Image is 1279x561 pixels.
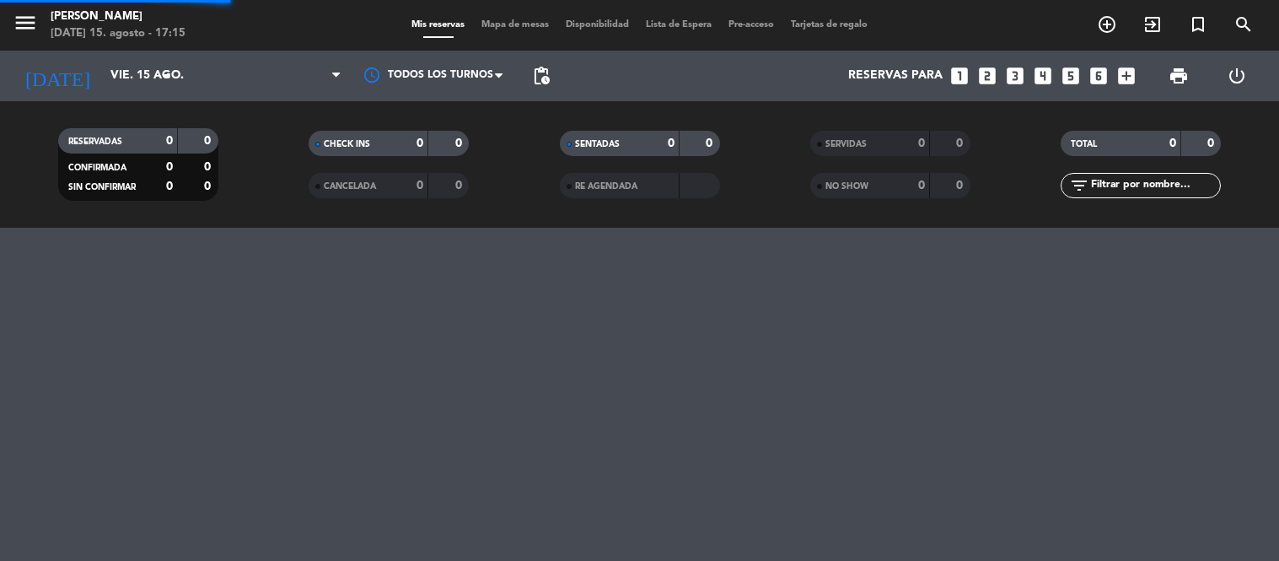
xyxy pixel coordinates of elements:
strong: 0 [455,180,465,191]
strong: 0 [204,181,214,192]
span: Disponibilidad [557,20,637,30]
strong: 0 [204,161,214,173]
strong: 0 [706,138,716,149]
span: SENTADAS [575,140,620,148]
span: SIN CONFIRMAR [68,183,136,191]
strong: 0 [668,138,674,149]
i: add_box [1115,65,1137,87]
span: Pre-acceso [720,20,782,30]
i: filter_list [1069,175,1089,196]
div: [DATE] 15. agosto - 17:15 [51,25,185,42]
strong: 0 [956,138,966,149]
i: looks_two [976,65,998,87]
strong: 0 [918,180,925,191]
i: looks_one [949,65,970,87]
span: Mis reservas [403,20,473,30]
div: LOG OUT [1208,51,1266,101]
strong: 0 [918,138,925,149]
i: turned_in_not [1188,14,1208,35]
span: Tarjetas de regalo [782,20,876,30]
span: NO SHOW [825,182,868,191]
span: RE AGENDADA [575,182,637,191]
strong: 0 [204,135,214,147]
span: RESERVADAS [68,138,122,146]
strong: 0 [455,138,465,149]
i: power_settings_new [1227,66,1247,86]
i: looks_5 [1060,65,1082,87]
i: looks_4 [1032,65,1054,87]
i: menu [13,10,38,35]
i: add_circle_outline [1097,14,1117,35]
i: arrow_drop_down [157,66,177,86]
i: exit_to_app [1142,14,1163,35]
i: looks_3 [1004,65,1026,87]
strong: 0 [416,180,423,191]
div: [PERSON_NAME] [51,8,185,25]
span: CONFIRMADA [68,164,126,172]
strong: 0 [1207,138,1217,149]
strong: 0 [166,161,173,173]
span: Lista de Espera [637,20,720,30]
input: Filtrar por nombre... [1089,176,1220,195]
span: TOTAL [1071,140,1097,148]
span: print [1169,66,1189,86]
span: Reservas para [848,69,943,83]
button: menu [13,10,38,41]
strong: 0 [416,138,423,149]
i: search [1233,14,1254,35]
span: SERVIDAS [825,140,867,148]
strong: 0 [166,135,173,147]
span: CANCELADA [324,182,376,191]
span: pending_actions [531,66,551,86]
span: Mapa de mesas [473,20,557,30]
i: [DATE] [13,57,102,94]
i: looks_6 [1088,65,1110,87]
strong: 0 [956,180,966,191]
strong: 0 [1169,138,1176,149]
span: CHECK INS [324,140,370,148]
strong: 0 [166,181,173,192]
